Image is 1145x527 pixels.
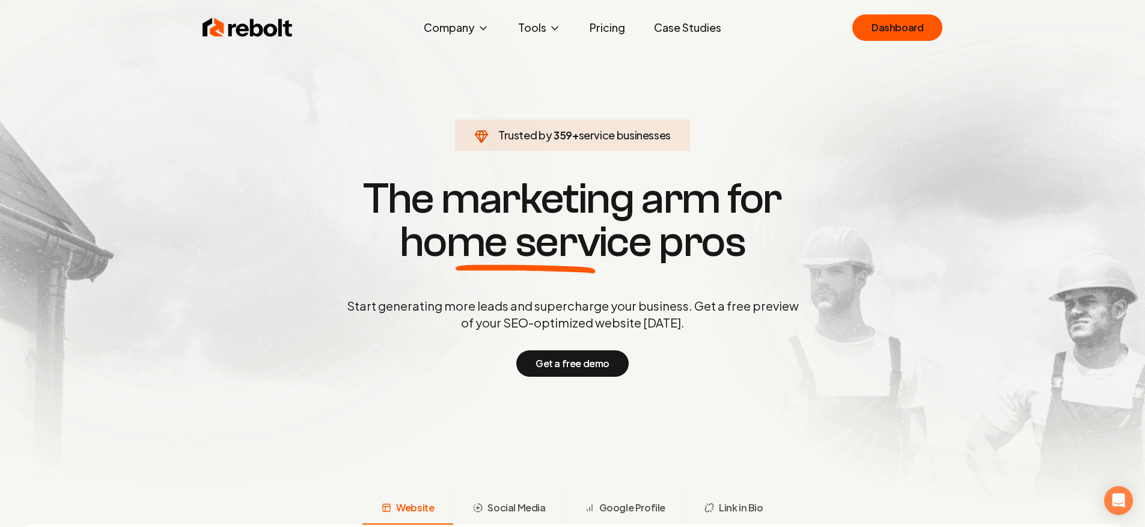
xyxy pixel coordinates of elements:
[579,128,671,142] span: service businesses
[599,501,665,515] span: Google Profile
[414,16,499,40] button: Company
[453,493,564,525] button: Social Media
[203,16,293,40] img: Rebolt Logo
[362,493,453,525] button: Website
[400,221,652,264] span: home service
[396,501,434,515] span: Website
[685,493,783,525] button: Link in Bio
[565,493,685,525] button: Google Profile
[508,16,570,40] button: Tools
[1104,486,1133,515] div: Open Intercom Messenger
[572,128,579,142] span: +
[644,16,731,40] a: Case Studies
[284,177,861,264] h1: The marketing arm for pros
[498,128,552,142] span: Trusted by
[719,501,763,515] span: Link in Bio
[852,14,942,41] a: Dashboard
[554,127,572,144] span: 359
[344,297,801,331] p: Start generating more leads and supercharge your business. Get a free preview of your SEO-optimiz...
[580,16,635,40] a: Pricing
[516,350,629,377] button: Get a free demo
[487,501,545,515] span: Social Media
